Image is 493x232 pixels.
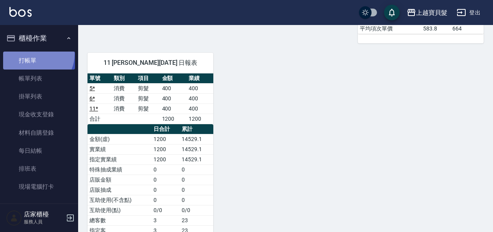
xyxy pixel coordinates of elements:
[180,185,213,195] td: 0
[180,205,213,215] td: 0/0
[187,73,213,84] th: 業績
[180,154,213,164] td: 14529.1
[88,134,152,144] td: 金額(虛)
[6,210,22,226] img: Person
[152,144,180,154] td: 1200
[24,218,64,225] p: 服務人員
[450,23,484,34] td: 664
[180,144,213,154] td: 14529.1
[88,73,112,84] th: 單號
[180,134,213,144] td: 14529.1
[88,205,152,215] td: 互助使用(點)
[3,70,75,87] a: 帳單列表
[88,185,152,195] td: 店販抽成
[160,83,187,93] td: 400
[152,205,180,215] td: 0/0
[358,23,422,34] td: 平均項次單價
[136,73,160,84] th: 項目
[180,195,213,205] td: 0
[384,5,400,20] button: save
[180,175,213,185] td: 0
[112,83,136,93] td: 消費
[112,73,136,84] th: 類別
[88,215,152,225] td: 總客數
[112,104,136,114] td: 消費
[152,154,180,164] td: 1200
[3,52,75,70] a: 打帳單
[3,87,75,105] a: 掛單列表
[180,124,213,134] th: 累計
[187,104,213,114] td: 400
[187,93,213,104] td: 400
[88,114,112,124] td: 合計
[160,73,187,84] th: 金額
[88,73,213,124] table: a dense table
[3,105,75,123] a: 現金收支登錄
[3,124,75,142] a: 材料自購登錄
[421,23,450,34] td: 583.8
[3,199,75,220] button: 預約管理
[404,5,450,21] button: 上越寶貝髮
[3,142,75,160] a: 每日結帳
[160,93,187,104] td: 400
[3,160,75,178] a: 排班表
[152,185,180,195] td: 0
[152,134,180,144] td: 1200
[88,164,152,175] td: 特殊抽成業績
[9,7,32,17] img: Logo
[3,178,75,196] a: 現場電腦打卡
[152,195,180,205] td: 0
[180,215,213,225] td: 23
[136,104,160,114] td: 剪髮
[88,175,152,185] td: 店販金額
[152,164,180,175] td: 0
[454,5,484,20] button: 登出
[152,215,180,225] td: 3
[187,83,213,93] td: 400
[136,83,160,93] td: 剪髮
[88,154,152,164] td: 指定實業績
[152,124,180,134] th: 日合計
[3,28,75,48] button: 櫃檯作業
[416,8,447,18] div: 上越寶貝髮
[112,93,136,104] td: 消費
[97,59,204,67] span: 11 [PERSON_NAME][DATE] 日報表
[160,104,187,114] td: 400
[136,93,160,104] td: 剪髮
[187,114,213,124] td: 1200
[88,195,152,205] td: 互助使用(不含點)
[24,211,64,218] h5: 店家櫃檯
[152,175,180,185] td: 0
[180,164,213,175] td: 0
[88,144,152,154] td: 實業績
[160,114,187,124] td: 1200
